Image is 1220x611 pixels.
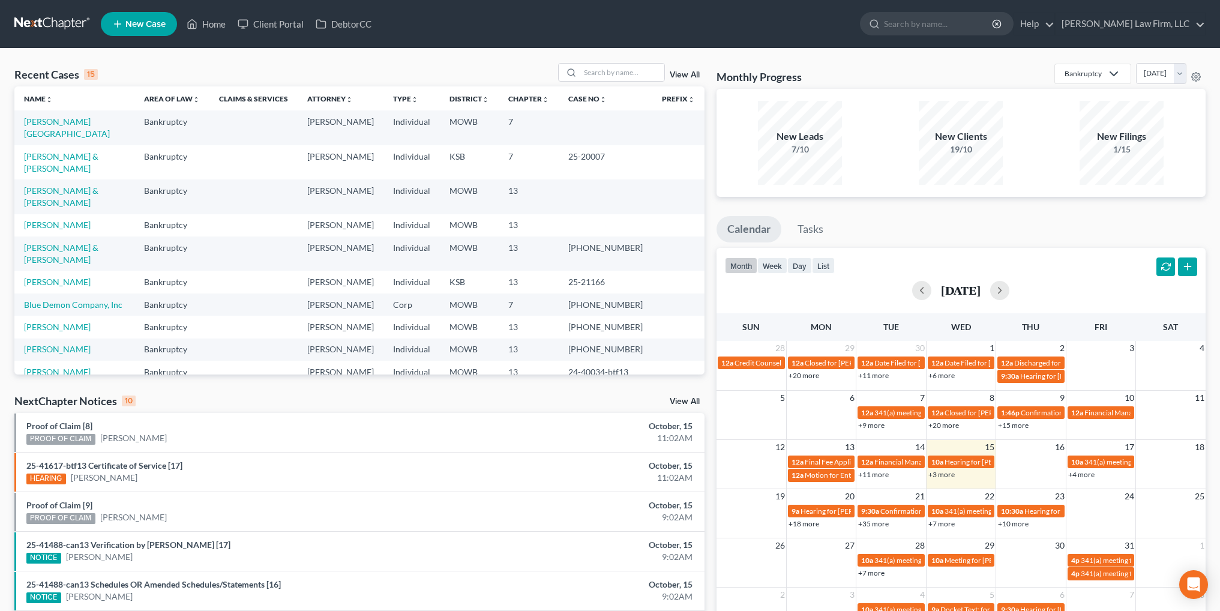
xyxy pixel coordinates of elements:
span: Tue [883,322,899,332]
span: Credit Counseling for [PERSON_NAME] [735,358,859,367]
a: [PERSON_NAME] [24,344,91,354]
a: +4 more [1068,470,1095,479]
span: Confirmation hearing for Apple Central KC [1021,408,1155,417]
a: +20 more [928,421,959,430]
span: 4 [1198,341,1206,355]
span: 12a [721,358,733,367]
a: +7 more [928,519,955,528]
div: PROOF OF CLAIM [26,513,95,524]
span: Confirmation hearing for [PERSON_NAME] [880,507,1017,516]
a: +10 more [998,519,1029,528]
span: 12a [792,471,804,480]
span: 5 [988,588,996,602]
span: Motion for Entry of Discharge for [PERSON_NAME] & [PERSON_NAME] [805,471,1030,480]
a: Proof of Claim [8] [26,421,92,431]
span: 341(a) meeting for [PERSON_NAME] & [PERSON_NAME] [945,507,1124,516]
td: 13 [499,214,559,236]
span: 18 [1194,440,1206,454]
div: Recent Cases [14,67,98,82]
a: Districtunfold_more [449,94,489,103]
span: 12a [861,408,873,417]
div: 9:02AM [478,591,693,603]
a: +7 more [858,568,885,577]
td: Individual [383,339,440,361]
td: [PERSON_NAME] [298,110,383,145]
span: 17 [1123,440,1135,454]
div: October, 15 [478,499,693,511]
div: 9:02AM [478,511,693,523]
div: HEARING [26,474,66,484]
span: 12a [931,408,943,417]
span: 28 [914,538,926,553]
span: 5 [779,391,786,405]
a: Proof of Claim [9] [26,500,92,510]
div: Bankruptcy [1065,68,1102,79]
span: 24 [1123,489,1135,504]
td: KSB [440,271,499,293]
span: 31 [1123,538,1135,553]
div: 11:02AM [478,432,693,444]
a: Typeunfold_more [393,94,418,103]
span: Closed for [PERSON_NAME] & [PERSON_NAME] [805,358,958,367]
td: MOWB [440,339,499,361]
i: unfold_more [46,96,53,103]
a: Calendar [717,216,781,242]
td: Bankruptcy [134,236,209,271]
td: [PHONE_NUMBER] [559,316,652,338]
span: 20 [844,489,856,504]
span: 9a [792,507,799,516]
div: 11:02AM [478,472,693,484]
td: 7 [499,145,559,179]
span: Mon [811,322,832,332]
span: 1 [988,341,996,355]
a: [PERSON_NAME] [24,322,91,332]
h3: Monthly Progress [717,70,802,84]
span: 10a [931,507,943,516]
a: 25-41488-can13 Verification by [PERSON_NAME] [17] [26,540,230,550]
span: Hearing for [PERSON_NAME] [1020,372,1114,381]
a: [PERSON_NAME] & [PERSON_NAME] [24,151,98,173]
span: 3 [849,588,856,602]
span: 10a [931,556,943,565]
span: Date Filed for [PERSON_NAME] & [PERSON_NAME] [945,358,1108,367]
a: Attorneyunfold_more [307,94,353,103]
td: Individual [383,179,440,214]
span: 7 [919,391,926,405]
span: 341(a) meeting for [PERSON_NAME] [1081,569,1197,578]
div: 19/10 [919,143,1003,155]
div: 7/10 [758,143,842,155]
span: 12a [861,358,873,367]
span: 6 [849,391,856,405]
div: 15 [84,69,98,80]
span: Date Filed for [PERSON_NAME] [874,358,975,367]
a: +35 more [858,519,889,528]
a: Case Nounfold_more [568,94,607,103]
span: 25 [1194,489,1206,504]
i: unfold_more [193,96,200,103]
button: month [725,257,757,274]
td: 13 [499,271,559,293]
span: 341(a) meeting for [PERSON_NAME] [874,556,990,565]
span: 10:30a [1001,507,1023,516]
a: [PERSON_NAME] [100,511,167,523]
span: Hearing for [PERSON_NAME] [801,507,894,516]
td: 13 [499,179,559,214]
td: Bankruptcy [134,271,209,293]
th: Claims & Services [209,86,298,110]
span: 30 [1054,538,1066,553]
span: 2 [1059,341,1066,355]
a: +6 more [928,371,955,380]
span: 9 [1059,391,1066,405]
a: [PERSON_NAME] & [PERSON_NAME] [24,185,98,208]
div: New Leads [758,130,842,143]
td: [PHONE_NUMBER] [559,293,652,316]
span: Meeting for [PERSON_NAME] [945,556,1039,565]
td: 25-21166 [559,271,652,293]
input: Search by name... [580,64,664,81]
span: 11 [1194,391,1206,405]
span: 2 [779,588,786,602]
span: 3 [1128,341,1135,355]
span: Wed [951,322,971,332]
td: Individual [383,271,440,293]
td: MOWB [440,316,499,338]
